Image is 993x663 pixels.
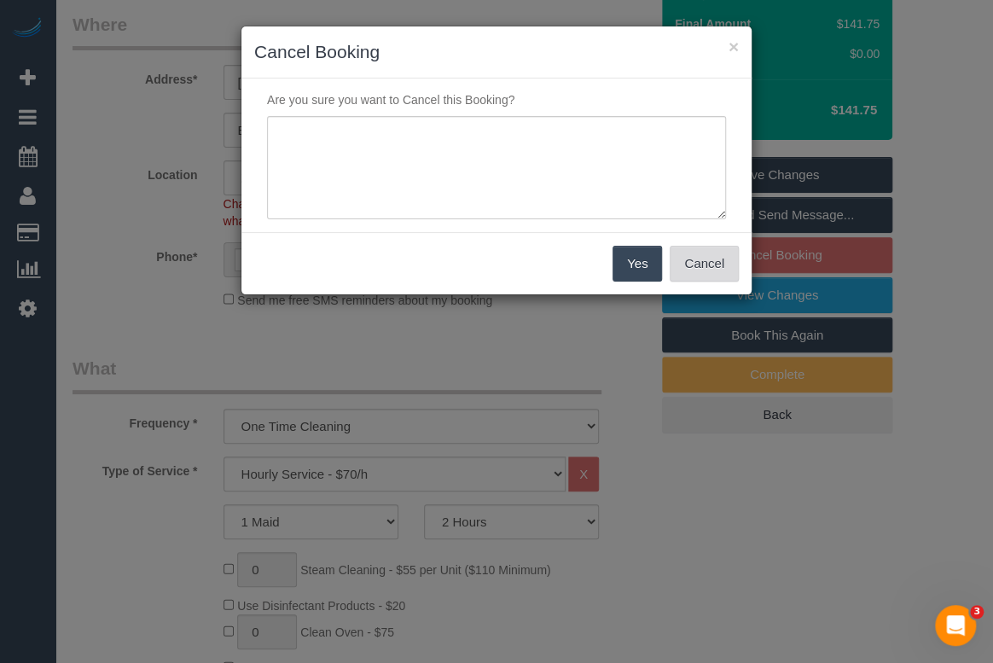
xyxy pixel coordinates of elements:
[254,39,739,65] h3: Cancel Booking
[729,38,739,55] button: ×
[613,246,662,282] button: Yes
[670,246,739,282] button: Cancel
[970,605,984,619] span: 3
[254,91,739,108] p: Are you sure you want to Cancel this Booking?
[935,605,976,646] iframe: Intercom live chat
[241,26,752,294] sui-modal: Cancel Booking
